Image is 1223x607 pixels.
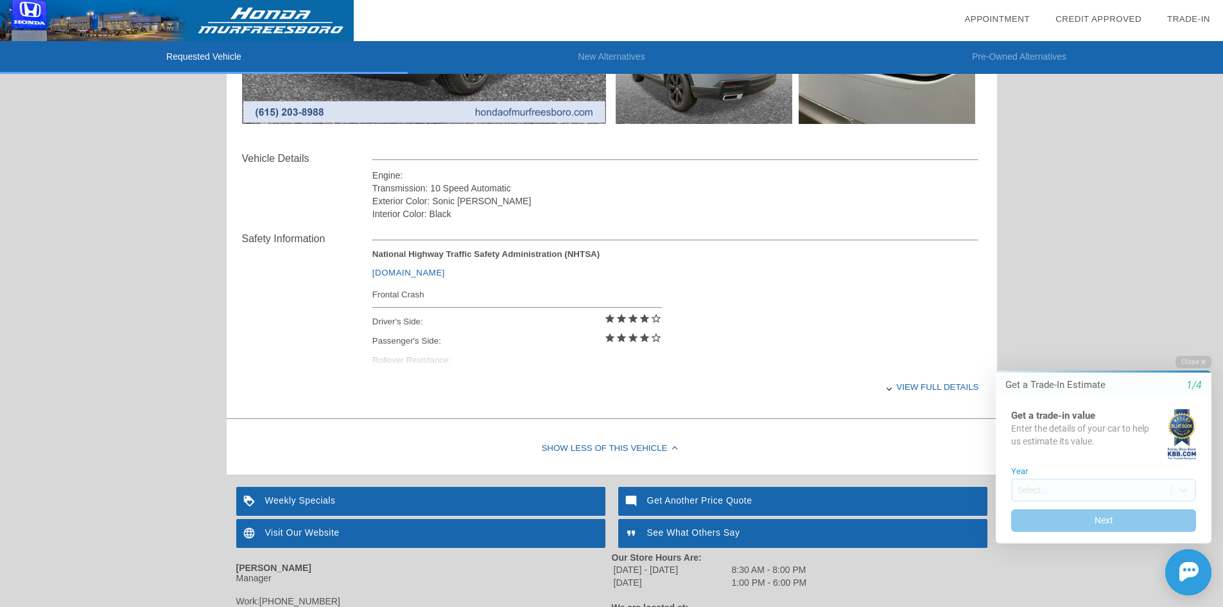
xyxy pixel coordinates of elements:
i: star [639,313,650,324]
img: ic_mode_comment_white_24dp_2x.png [618,487,647,516]
div: Show Less of this Vehicle [227,423,997,475]
a: See What Others Say [618,519,987,548]
a: Appointment [964,14,1030,24]
i: star_border [650,313,662,324]
div: Driver's Side: [372,312,662,331]
td: [DATE] [613,577,730,588]
td: 1:00 PM - 6:00 PM [731,577,808,588]
img: ic_language_white_24dp_2x.png [236,519,265,548]
strong: [PERSON_NAME] [236,563,311,573]
li: Pre-Owned Alternatives [815,41,1223,74]
strong: Our Store Hours Are: [612,552,702,563]
div: Frontal Crash [372,286,662,303]
i: star [627,313,639,324]
img: ic_loyalty_white_24dp_2x.png [236,487,265,516]
a: Get Another Price Quote [618,487,987,516]
i: star [616,313,627,324]
i: star_border [650,332,662,344]
a: Visit Our Website [236,519,605,548]
div: Engine: [372,169,979,182]
i: star [604,332,616,344]
i: star [616,332,627,344]
div: Exterior Color: Sonic [PERSON_NAME] [372,195,979,207]
div: Interior Color: Black [372,207,979,220]
div: Manager [236,573,612,583]
td: 8:30 AM - 8:00 PM [731,564,808,576]
a: [DOMAIN_NAME] [372,268,445,277]
li: New Alternatives [408,41,815,74]
a: Weekly Specials [236,487,605,516]
div: Safety Information [242,231,372,247]
iframe: Chat Assistance [969,344,1223,607]
td: [DATE] - [DATE] [613,564,730,576]
a: Credit Approved [1055,14,1141,24]
i: star [604,313,616,324]
div: Vehicle Details [242,151,372,166]
i: star [627,332,639,344]
div: View full details [372,371,979,403]
span: [PHONE_NUMBER] [259,596,340,606]
a: Trade-In [1167,14,1210,24]
i: star [639,332,650,344]
div: Transmission: 10 Speed Automatic [372,182,979,195]
strong: National Highway Traffic Safety Administration (NHTSA) [372,249,600,259]
img: ic_format_quote_white_24dp_2x.png [618,519,647,548]
div: Work: [236,596,612,606]
div: Passenger's Side: [372,331,662,351]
